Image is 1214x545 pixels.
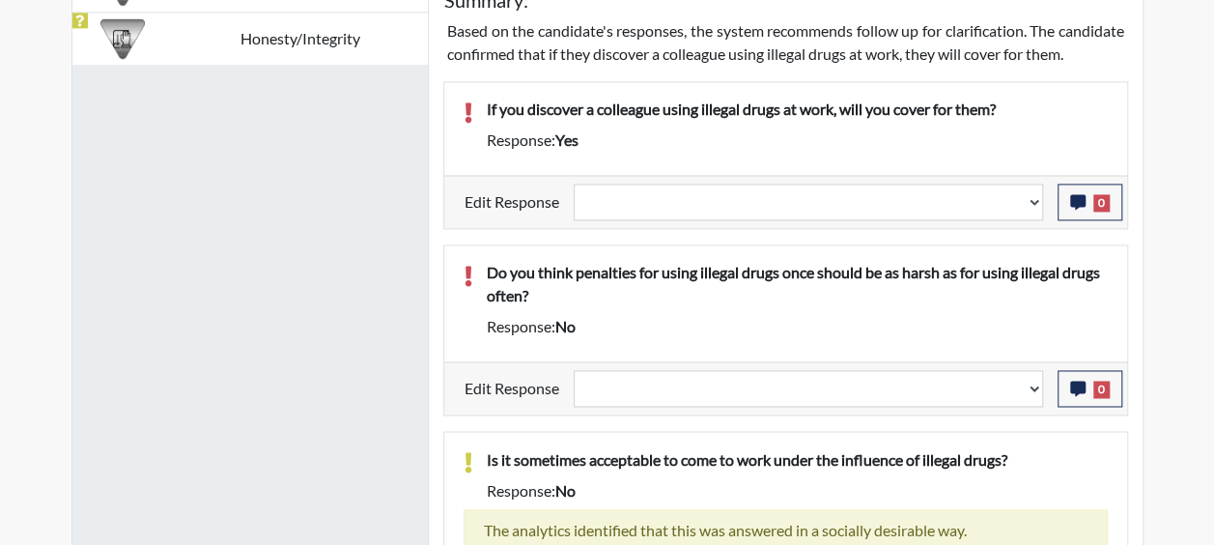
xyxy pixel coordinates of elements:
p: If you discover a colleague using illegal drugs at work, will you cover for them? [487,98,1108,121]
div: Response: [472,315,1122,338]
div: Update the test taker's response, the change might impact the score [559,184,1058,220]
span: no [555,317,576,335]
label: Edit Response [465,184,559,220]
span: 0 [1093,194,1110,212]
div: Response: [472,478,1122,502]
img: CATEGORY%20ICON-11.a5f294f4.png [100,16,145,61]
p: Do you think penalties for using illegal drugs once should be as harsh as for using illegal drugs... [487,261,1108,307]
label: Edit Response [465,370,559,407]
span: no [555,480,576,499]
span: yes [555,130,579,149]
td: Honesty/Integrity [174,12,428,65]
p: Based on the candidate's responses, the system recommends follow up for clarification. The candid... [447,19,1124,66]
button: 0 [1058,184,1122,220]
div: Update the test taker's response, the change might impact the score [559,370,1058,407]
div: Response: [472,129,1122,152]
span: 0 [1093,381,1110,398]
button: 0 [1058,370,1122,407]
p: Is it sometimes acceptable to come to work under the influence of illegal drugs? [487,447,1108,471]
